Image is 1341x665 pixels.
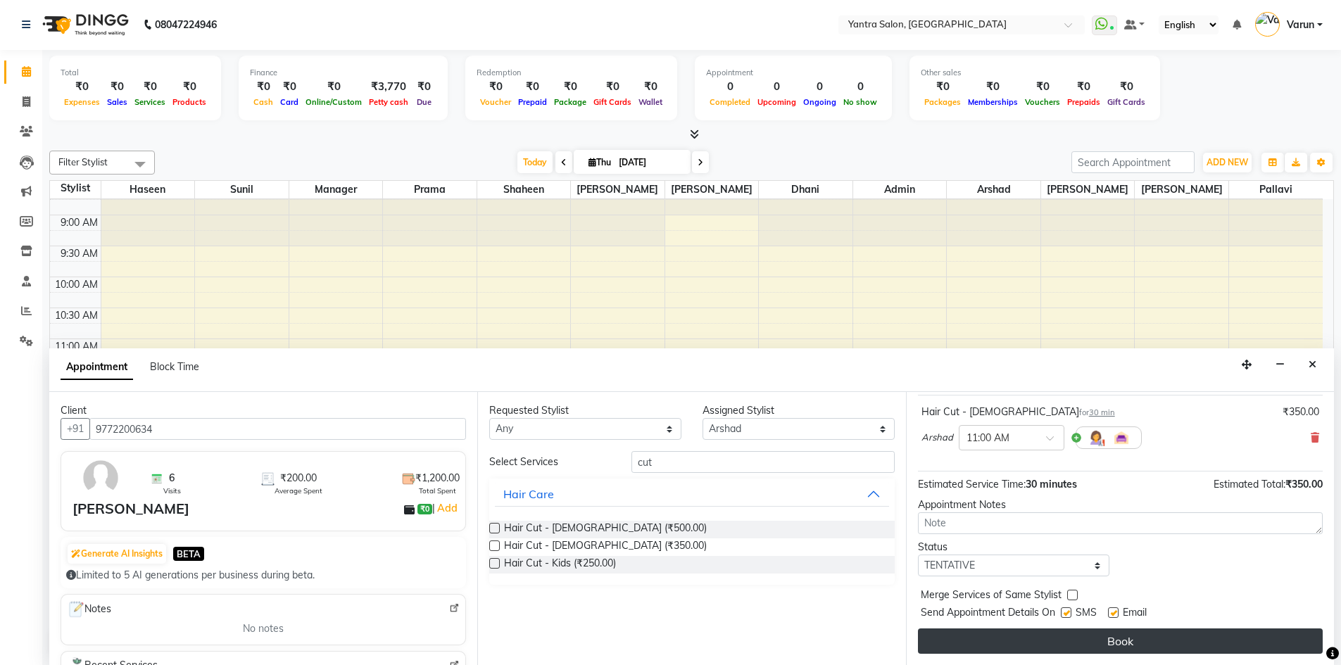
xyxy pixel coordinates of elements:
div: 0 [840,79,881,95]
span: Thu [585,157,615,167]
span: Shaheen [477,181,571,198]
div: Redemption [477,67,666,79]
img: logo [36,5,132,44]
div: ₹0 [1104,79,1149,95]
span: Average Spent [275,486,322,496]
span: Products [169,97,210,107]
div: Client [61,403,466,418]
button: Book [918,628,1323,654]
span: No show [840,97,881,107]
input: Search by Name/Mobile/Email/Code [89,418,466,440]
div: Appointment [706,67,881,79]
span: BETA [173,547,204,560]
span: Sunil [195,181,289,198]
span: Vouchers [1021,97,1064,107]
span: Total Spent [419,486,456,496]
span: Card [277,97,302,107]
div: 9:00 AM [58,215,101,230]
div: ₹0 [277,79,302,95]
img: Interior.png [1113,429,1130,446]
span: Expenses [61,97,103,107]
span: Wallet [635,97,666,107]
div: ₹0 [103,79,131,95]
b: 08047224946 [155,5,217,44]
div: ₹350.00 [1283,405,1319,419]
button: Hair Care [495,481,888,507]
span: Gift Cards [1104,97,1149,107]
div: ₹0 [515,79,550,95]
span: ADD NEW [1207,157,1248,167]
span: Pallavi [1229,181,1323,198]
div: Status [918,540,1110,555]
span: Prama [383,181,477,198]
div: Select Services [479,455,621,469]
div: Other sales [921,67,1149,79]
span: Block Time [150,360,199,373]
span: ₹0 [417,504,432,515]
span: [PERSON_NAME] [665,181,759,198]
div: 10:00 AM [52,277,101,292]
span: Manager [289,181,383,198]
span: Visits [163,486,181,496]
div: 10:30 AM [52,308,101,323]
div: ₹0 [169,79,210,95]
div: ₹0 [477,79,515,95]
span: Due [413,97,435,107]
img: avatar [80,457,121,498]
span: Today [517,151,553,173]
span: [PERSON_NAME] [1041,181,1135,198]
span: Filter Stylist [58,156,108,167]
div: ₹0 [921,79,964,95]
span: Varun [1287,18,1314,32]
div: Hair Care [503,486,554,502]
span: Sales [103,97,131,107]
div: ₹0 [1064,79,1104,95]
span: ₹200.00 [280,471,317,486]
span: Upcoming [754,97,800,107]
span: Arshad [947,181,1040,198]
span: [PERSON_NAME] [571,181,665,198]
span: Package [550,97,590,107]
span: Haseen [101,181,195,198]
div: Stylist [50,181,101,196]
span: 6 [169,471,175,486]
span: Prepaid [515,97,550,107]
span: Gift Cards [590,97,635,107]
span: Send Appointment Details On [921,605,1055,623]
span: Estimated Service Time: [918,478,1026,490]
button: Close [1302,354,1323,376]
span: Services [131,97,169,107]
button: ADD NEW [1203,153,1252,172]
span: Dhani [759,181,852,198]
div: Total [61,67,210,79]
button: Generate AI Insights [68,544,166,564]
div: 0 [800,79,840,95]
span: Hair Cut - [DEMOGRAPHIC_DATA] (₹500.00) [504,521,707,538]
div: Requested Stylist [489,403,681,418]
div: ₹0 [302,79,365,95]
span: SMS [1076,605,1097,623]
span: Ongoing [800,97,840,107]
span: admin [853,181,947,198]
div: ₹0 [250,79,277,95]
div: [PERSON_NAME] [73,498,189,519]
span: Prepaids [1064,97,1104,107]
span: Arshad [921,431,953,445]
input: Search by service name [631,451,895,473]
span: Appointment [61,355,133,380]
span: [PERSON_NAME] [1135,181,1228,198]
div: Finance [250,67,436,79]
img: Hairdresser.png [1088,429,1104,446]
span: 30 min [1089,407,1115,417]
div: 0 [754,79,800,95]
input: 2025-09-04 [615,152,685,173]
div: Hair Cut - [DEMOGRAPHIC_DATA] [921,405,1115,419]
span: Notes [67,600,111,619]
div: 0 [706,79,754,95]
span: Memberships [964,97,1021,107]
span: Petty cash [365,97,412,107]
div: Assigned Stylist [703,403,895,418]
button: +91 [61,418,90,440]
span: Packages [921,97,964,107]
div: ₹0 [635,79,666,95]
